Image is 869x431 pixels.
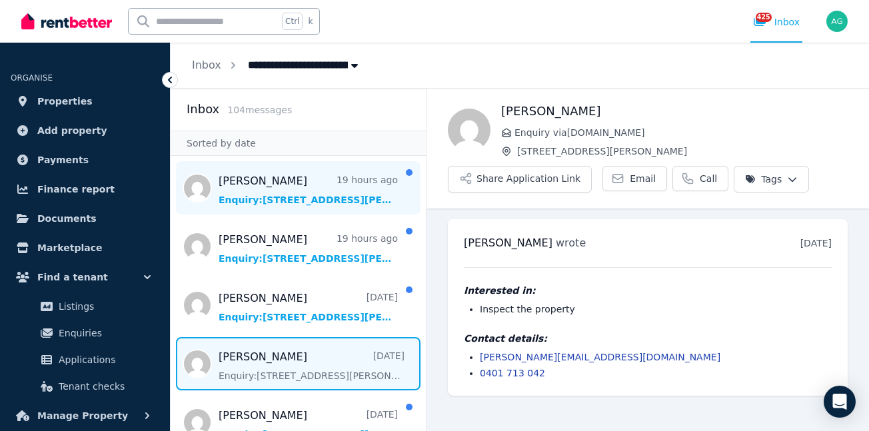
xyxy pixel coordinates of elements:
[171,131,426,156] div: Sorted by date
[219,232,398,265] a: [PERSON_NAME]19 hours agoEnquiry:[STREET_ADDRESS][PERSON_NAME].
[16,346,154,373] a: Applications
[448,109,490,151] img: Andrea
[219,290,398,324] a: [PERSON_NAME][DATE]Enquiry:[STREET_ADDRESS][PERSON_NAME].
[59,378,149,394] span: Tenant checks
[59,352,149,368] span: Applications
[282,13,303,30] span: Ctrl
[37,408,128,424] span: Manage Property
[672,166,728,191] a: Call
[464,284,832,297] h4: Interested in:
[11,205,159,232] a: Documents
[556,236,586,249] span: wrote
[308,16,313,27] span: k
[753,15,800,29] div: Inbox
[59,325,149,341] span: Enquiries
[464,332,832,345] h4: Contact details:
[745,173,782,186] span: Tags
[480,368,545,378] a: 0401 713 042
[16,320,154,346] a: Enquiries
[11,147,159,173] a: Payments
[219,349,405,382] a: [PERSON_NAME][DATE]Enquiry:[STREET_ADDRESS][PERSON_NAME].
[11,402,159,429] button: Manage Property
[826,11,848,32] img: Barclay
[11,176,159,203] a: Finance report
[800,238,832,248] time: [DATE]
[480,302,832,316] li: Inspect the property
[11,88,159,115] a: Properties
[824,386,856,418] div: Open Intercom Messenger
[37,269,108,285] span: Find a tenant
[37,93,93,109] span: Properties
[227,105,292,115] span: 104 message s
[464,236,552,249] span: [PERSON_NAME]
[37,181,115,197] span: Finance report
[37,152,89,168] span: Payments
[37,240,102,256] span: Marketplace
[480,352,720,362] a: [PERSON_NAME][EMAIL_ADDRESS][DOMAIN_NAME]
[187,100,219,119] h2: Inbox
[11,264,159,290] button: Find a tenant
[37,123,107,139] span: Add property
[514,126,848,139] span: Enquiry via [DOMAIN_NAME]
[16,293,154,320] a: Listings
[700,172,717,185] span: Call
[602,166,667,191] a: Email
[11,117,159,144] a: Add property
[21,11,112,31] img: RentBetter
[59,298,149,314] span: Listings
[219,173,398,207] a: [PERSON_NAME]19 hours agoEnquiry:[STREET_ADDRESS][PERSON_NAME].
[517,145,848,158] span: [STREET_ADDRESS][PERSON_NAME]
[501,102,848,121] h1: [PERSON_NAME]
[192,59,221,71] a: Inbox
[448,166,592,193] button: Share Application Link
[734,166,809,193] button: Tags
[171,43,383,88] nav: Breadcrumb
[756,13,772,22] span: 425
[16,373,154,400] a: Tenant checks
[37,211,97,226] span: Documents
[630,172,656,185] span: Email
[11,234,159,261] a: Marketplace
[11,73,53,83] span: ORGANISE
